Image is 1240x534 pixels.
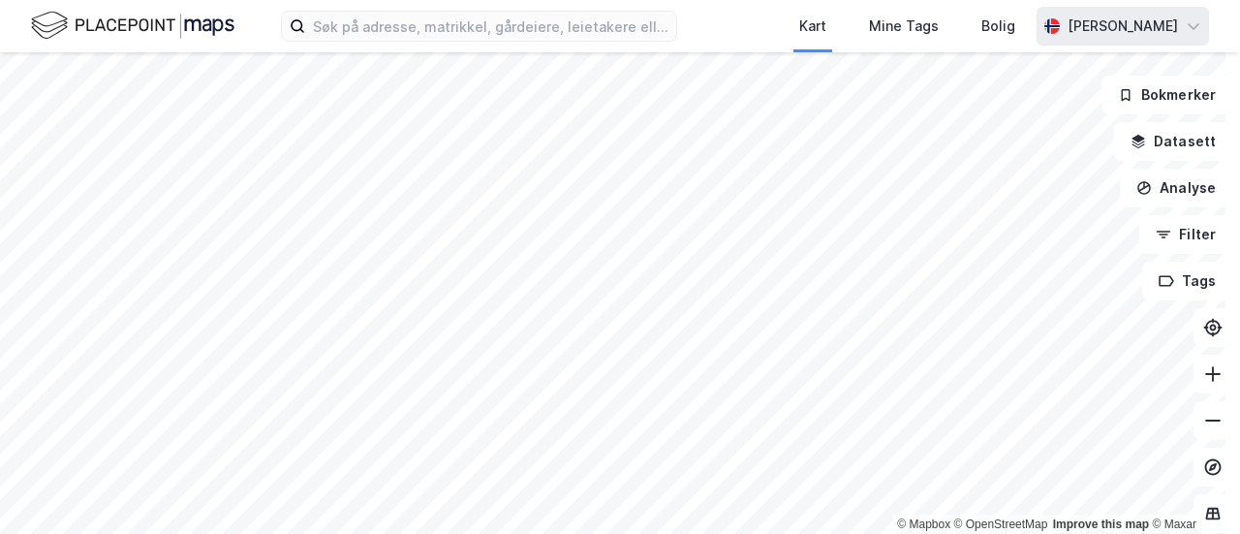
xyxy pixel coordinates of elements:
[1143,441,1240,534] iframe: Chat Widget
[869,15,939,38] div: Mine Tags
[799,15,826,38] div: Kart
[1139,215,1232,254] button: Filter
[305,12,676,41] input: Søk på adresse, matrikkel, gårdeiere, leietakere eller personer
[1142,262,1232,300] button: Tags
[897,518,950,531] a: Mapbox
[981,15,1015,38] div: Bolig
[1120,169,1232,207] button: Analyse
[1053,518,1149,531] a: Improve this map
[1114,122,1232,161] button: Datasett
[1101,76,1232,114] button: Bokmerker
[1068,15,1178,38] div: [PERSON_NAME]
[31,9,234,43] img: logo.f888ab2527a4732fd821a326f86c7f29.svg
[954,518,1048,531] a: OpenStreetMap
